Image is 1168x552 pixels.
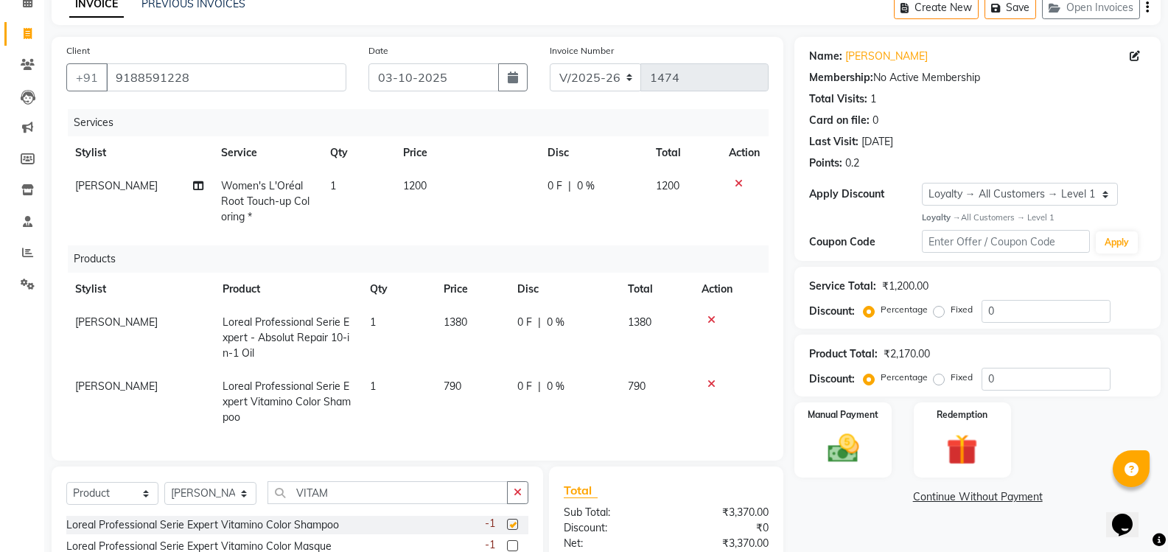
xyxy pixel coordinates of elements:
div: ₹1,200.00 [882,279,929,294]
span: 0 % [577,178,595,194]
span: 0 F [517,379,532,394]
label: Percentage [881,303,928,316]
span: 0 F [517,315,532,330]
button: +91 [66,63,108,91]
div: Coupon Code [809,234,921,250]
div: Last Visit: [809,134,858,150]
div: Total Visits: [809,91,867,107]
iframe: chat widget [1106,493,1153,537]
div: Discount: [809,371,855,387]
div: 0.2 [845,156,859,171]
a: [PERSON_NAME] [845,49,928,64]
span: 1 [370,380,376,393]
span: Women's L'Oréal Root Touch-up Coloring * [221,179,310,223]
label: Manual Payment [808,408,878,422]
span: 1380 [628,315,651,329]
div: Products [68,245,780,273]
button: Apply [1096,231,1138,254]
th: Disc [508,273,619,306]
th: Qty [321,136,394,170]
label: Client [66,44,90,57]
strong: Loyalty → [922,212,961,223]
th: Action [720,136,769,170]
div: ₹3,370.00 [666,536,780,551]
span: [PERSON_NAME] [75,179,158,192]
a: Continue Without Payment [797,489,1158,505]
th: Action [693,273,769,306]
th: Price [435,273,508,306]
th: Price [394,136,539,170]
div: Product Total: [809,346,878,362]
div: 1 [870,91,876,107]
div: ₹0 [666,520,780,536]
span: 0 % [547,315,564,330]
span: 790 [628,380,646,393]
span: [PERSON_NAME] [75,380,158,393]
div: Membership: [809,70,873,85]
th: Total [619,273,693,306]
div: No Active Membership [809,70,1146,85]
span: [PERSON_NAME] [75,315,158,329]
label: Fixed [951,371,973,384]
span: Loreal Professional Serie Expert Vitamino Color Shampoo [223,380,351,424]
span: 0 F [548,178,562,194]
th: Stylist [66,273,214,306]
span: 1200 [656,179,679,192]
div: Services [68,109,780,136]
th: Disc [539,136,648,170]
th: Qty [361,273,435,306]
span: 1 [370,315,376,329]
div: Discount: [553,520,666,536]
div: Discount: [809,304,855,319]
th: Product [214,273,361,306]
input: Search or Scan [267,481,508,504]
span: 1380 [444,315,467,329]
span: 1200 [403,179,427,192]
input: Enter Offer / Coupon Code [922,230,1090,253]
span: | [538,379,541,394]
span: | [538,315,541,330]
div: 0 [872,113,878,128]
label: Fixed [951,303,973,316]
th: Service [212,136,321,170]
div: Card on file: [809,113,870,128]
div: All Customers → Level 1 [922,212,1146,224]
label: Date [368,44,388,57]
span: | [568,178,571,194]
label: Redemption [937,408,987,422]
th: Total [647,136,720,170]
img: _cash.svg [818,430,869,467]
div: Points: [809,156,842,171]
label: Percentage [881,371,928,384]
div: Name: [809,49,842,64]
span: 0 % [547,379,564,394]
label: Invoice Number [550,44,614,57]
div: ₹2,170.00 [884,346,930,362]
div: [DATE] [861,134,893,150]
span: -1 [485,516,495,531]
div: Service Total: [809,279,876,294]
div: Apply Discount [809,186,921,202]
div: Sub Total: [553,505,666,520]
img: _gift.svg [937,430,987,469]
th: Stylist [66,136,212,170]
span: 1 [330,179,336,192]
span: Loreal Professional Serie Expert - Absolut Repair 10-in-1 Oil [223,315,349,360]
div: ₹3,370.00 [666,505,780,520]
span: Total [564,483,598,498]
span: 790 [444,380,461,393]
input: Search by Name/Mobile/Email/Code [106,63,346,91]
div: Net: [553,536,666,551]
div: Loreal Professional Serie Expert Vitamino Color Shampoo [66,517,339,533]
